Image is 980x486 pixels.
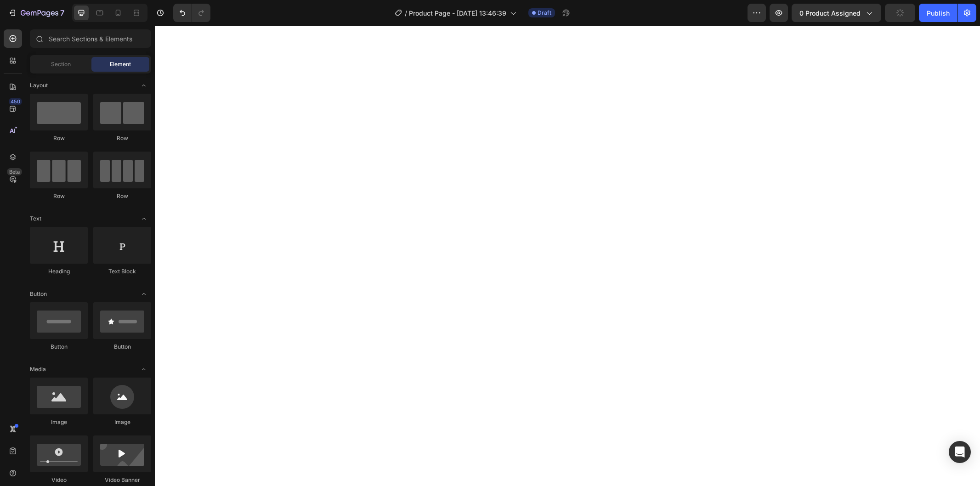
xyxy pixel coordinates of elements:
span: Toggle open [136,362,151,377]
span: Toggle open [136,78,151,93]
div: Undo/Redo [173,4,210,22]
div: Beta [7,168,22,175]
div: Row [30,192,88,200]
span: Section [51,60,71,68]
span: Product Page - [DATE] 13:46:39 [409,8,506,18]
div: Image [30,418,88,426]
span: Media [30,365,46,373]
iframe: Design area [155,26,980,486]
div: 450 [9,98,22,105]
div: Row [93,192,151,200]
span: Text [30,215,41,223]
div: Button [93,343,151,351]
button: 7 [4,4,68,22]
span: Draft [538,9,551,17]
button: 0 product assigned [792,4,881,22]
button: Publish [919,4,957,22]
span: Layout [30,81,48,90]
div: Text Block [93,267,151,276]
div: Heading [30,267,88,276]
p: 7 [60,7,64,18]
div: Video Banner [93,476,151,484]
div: Image [93,418,151,426]
div: Open Intercom Messenger [949,441,971,463]
span: Button [30,290,47,298]
div: Row [93,134,151,142]
span: Toggle open [136,211,151,226]
span: 0 product assigned [799,8,861,18]
div: Button [30,343,88,351]
span: Toggle open [136,287,151,301]
input: Search Sections & Elements [30,29,151,48]
div: Row [30,134,88,142]
span: / [405,8,407,18]
span: Element [110,60,131,68]
div: Video [30,476,88,484]
div: Publish [927,8,950,18]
